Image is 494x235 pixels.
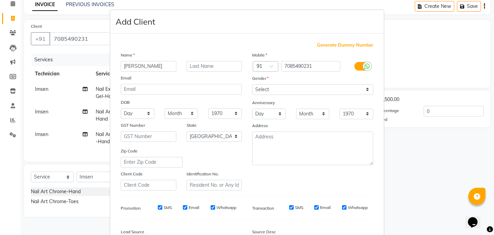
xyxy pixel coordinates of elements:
[252,100,275,106] label: Anniversary
[348,205,368,211] label: Whatsapp
[121,75,131,81] label: Email
[187,180,242,190] input: Resident No. or Any Id
[252,52,267,58] label: Mobile
[187,122,197,128] label: State
[252,229,276,235] label: Source Desc
[252,75,269,82] label: Gender
[252,205,274,211] label: Transaction
[121,171,143,177] label: Client Code
[121,61,176,72] input: First Name
[189,205,199,211] label: Email
[121,99,130,106] label: DOB
[295,205,303,211] label: SMS
[465,208,487,228] iframe: chat widget
[281,61,341,72] input: Mobile
[252,123,268,129] label: Address
[216,205,236,211] label: Whatsapp
[320,205,331,211] label: Email
[187,61,242,72] input: Last Name
[121,52,135,58] label: Name
[121,205,141,211] label: Promotion
[187,171,219,177] label: Identification No.
[121,229,144,235] label: Lead Source
[164,205,172,211] label: SMS
[121,180,176,190] input: Client Code
[121,122,145,128] label: GST Number
[317,42,373,49] span: Generate Dummy Number
[121,148,138,154] label: Zip Code
[116,15,155,28] h4: Add Client
[121,157,183,168] input: Enter Zip Code
[121,84,242,95] input: Email
[121,131,176,142] input: GST Number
